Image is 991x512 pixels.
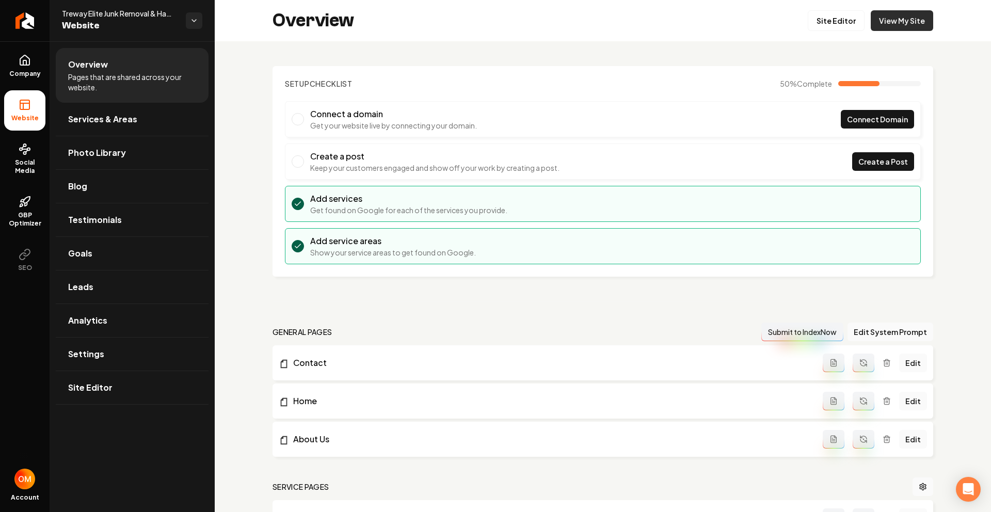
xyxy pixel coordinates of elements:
[68,180,87,193] span: Blog
[273,10,354,31] h2: Overview
[852,152,914,171] a: Create a Post
[310,150,560,163] h3: Create a post
[68,314,107,327] span: Analytics
[797,79,832,88] span: Complete
[279,357,823,369] a: Contact
[56,237,209,270] a: Goals
[761,323,843,341] button: Submit to IndexNow
[871,10,933,31] a: View My Site
[4,46,45,86] a: Company
[823,354,844,372] button: Add admin page prompt
[4,211,45,228] span: GBP Optimizer
[310,108,477,120] h3: Connect a domain
[4,135,45,183] a: Social Media
[62,8,178,19] span: Treway Elite Junk Removal & Hauling
[56,304,209,337] a: Analytics
[68,147,126,159] span: Photo Library
[285,79,310,88] span: Setup
[68,381,113,394] span: Site Editor
[310,193,507,205] h3: Add services
[808,10,865,31] a: Site Editor
[4,187,45,236] a: GBP Optimizer
[56,170,209,203] a: Blog
[15,12,35,29] img: Rebolt Logo
[68,214,122,226] span: Testimonials
[823,430,844,449] button: Add admin page prompt
[68,72,196,92] span: Pages that are shared across your website.
[899,354,927,372] a: Edit
[310,235,476,247] h3: Add service areas
[285,78,353,89] h2: Checklist
[310,120,477,131] p: Get your website live by connecting your domain.
[68,348,104,360] span: Settings
[848,323,933,341] button: Edit System Prompt
[899,392,927,410] a: Edit
[4,240,45,280] button: SEO
[310,205,507,215] p: Get found on Google for each of the services you provide.
[279,433,823,445] a: About Us
[56,136,209,169] a: Photo Library
[68,247,92,260] span: Goals
[780,78,832,89] span: 50 %
[279,395,823,407] a: Home
[56,270,209,303] a: Leads
[273,482,329,492] h2: Service Pages
[68,281,93,293] span: Leads
[956,477,981,502] div: Open Intercom Messenger
[56,338,209,371] a: Settings
[56,103,209,136] a: Services & Areas
[62,19,178,33] span: Website
[273,327,332,337] h2: general pages
[310,163,560,173] p: Keep your customers engaged and show off your work by creating a post.
[899,430,927,449] a: Edit
[823,392,844,410] button: Add admin page prompt
[858,156,908,167] span: Create a Post
[7,114,43,122] span: Website
[310,247,476,258] p: Show your service areas to get found on Google.
[68,58,108,71] span: Overview
[14,469,35,489] button: Open user button
[4,158,45,175] span: Social Media
[56,203,209,236] a: Testimonials
[11,493,39,502] span: Account
[5,70,45,78] span: Company
[847,114,908,125] span: Connect Domain
[14,264,36,272] span: SEO
[14,469,35,489] img: Omar Molai
[56,371,209,404] a: Site Editor
[841,110,914,129] a: Connect Domain
[68,113,137,125] span: Services & Areas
